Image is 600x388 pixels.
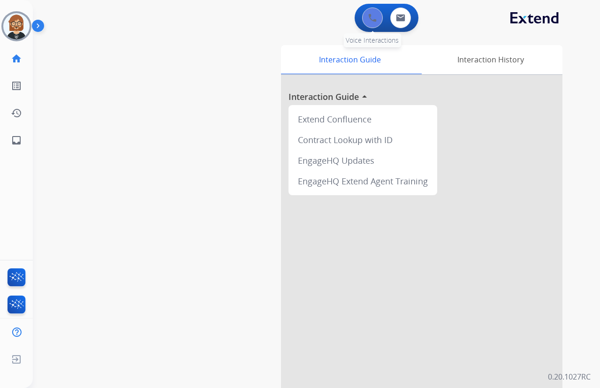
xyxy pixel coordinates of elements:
mat-icon: inbox [11,135,22,146]
span: Voice Interactions [346,36,399,45]
mat-icon: history [11,107,22,119]
img: avatar [3,13,30,39]
div: Interaction History [419,45,562,74]
p: 0.20.1027RC [548,371,591,382]
div: Contract Lookup with ID [292,129,433,150]
mat-icon: home [11,53,22,64]
div: EngageHQ Updates [292,150,433,171]
div: EngageHQ Extend Agent Training [292,171,433,191]
mat-icon: list_alt [11,80,22,91]
div: Interaction Guide [281,45,419,74]
div: Extend Confluence [292,109,433,129]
